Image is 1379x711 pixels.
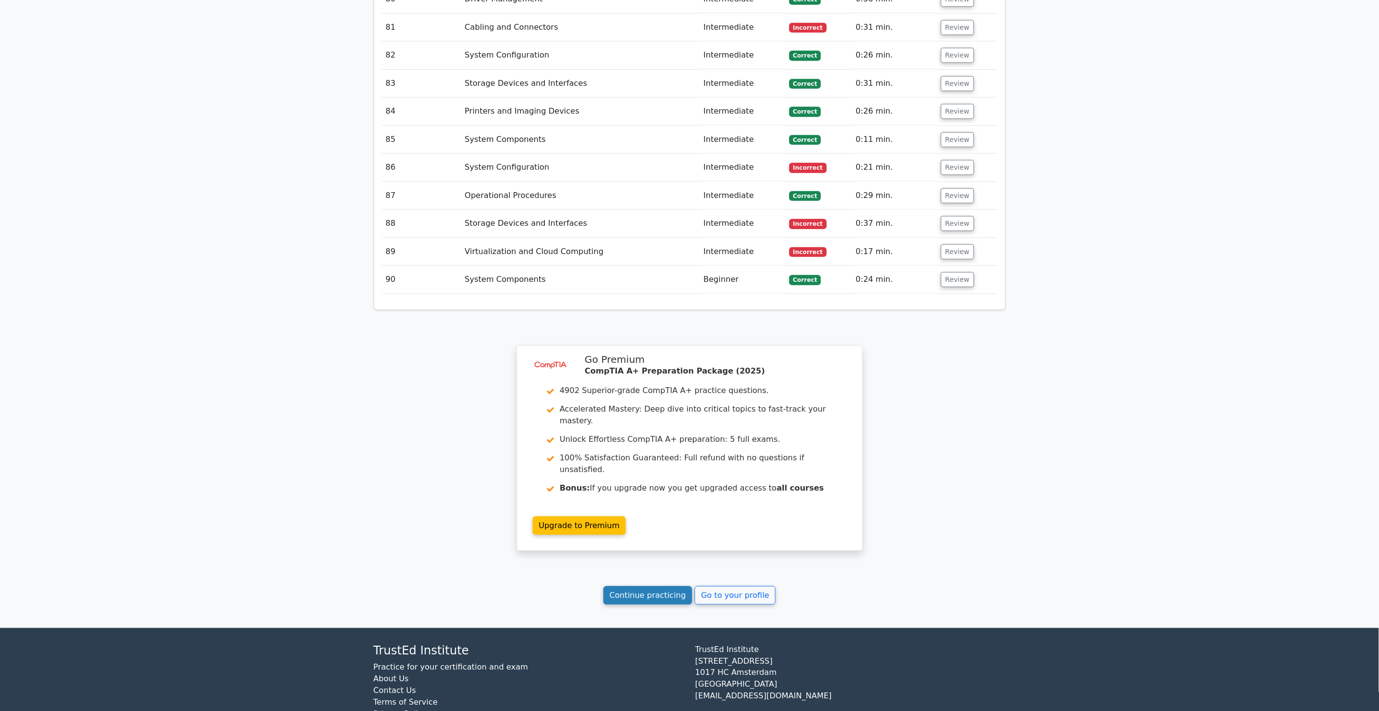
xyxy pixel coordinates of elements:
td: 0:37 min. [852,210,937,237]
td: Intermediate [699,70,785,98]
h4: TrustEd Institute [374,644,684,658]
a: About Us [374,674,409,684]
a: Contact Us [374,686,416,695]
td: System Configuration [461,41,700,69]
a: Continue practicing [603,586,693,605]
td: 87 [382,182,461,210]
td: 0:11 min. [852,126,937,154]
span: Correct [789,79,821,89]
td: Beginner [699,266,785,294]
span: Correct [789,275,821,285]
td: 82 [382,41,461,69]
button: Review [941,216,974,231]
td: 84 [382,98,461,125]
td: Storage Devices and Interfaces [461,210,700,237]
button: Review [941,272,974,287]
td: 0:31 min. [852,14,937,41]
span: Correct [789,51,821,60]
td: Intermediate [699,210,785,237]
td: Intermediate [699,126,785,154]
span: Incorrect [789,219,827,229]
span: Incorrect [789,23,827,33]
td: Intermediate [699,98,785,125]
span: Correct [789,107,821,117]
td: 90 [382,266,461,294]
td: System Components [461,266,700,294]
td: 0:31 min. [852,70,937,98]
span: Correct [789,135,821,145]
td: 0:29 min. [852,182,937,210]
td: Storage Devices and Interfaces [461,70,700,98]
td: Intermediate [699,154,785,181]
button: Review [941,76,974,91]
span: Incorrect [789,163,827,173]
td: System Configuration [461,154,700,181]
td: 86 [382,154,461,181]
td: Intermediate [699,14,785,41]
span: Correct [789,191,821,201]
td: Operational Procedures [461,182,700,210]
button: Review [941,104,974,119]
td: 0:21 min. [852,154,937,181]
a: Upgrade to Premium [533,516,626,535]
td: 0:26 min. [852,98,937,125]
button: Review [941,188,974,203]
span: Incorrect [789,247,827,257]
td: 81 [382,14,461,41]
td: 0:26 min. [852,41,937,69]
button: Review [941,48,974,63]
a: Go to your profile [695,586,776,605]
button: Review [941,20,974,35]
td: 85 [382,126,461,154]
td: Intermediate [699,238,785,266]
td: Intermediate [699,41,785,69]
button: Review [941,132,974,147]
td: 88 [382,210,461,237]
button: Review [941,160,974,175]
td: 0:17 min. [852,238,937,266]
td: Cabling and Connectors [461,14,700,41]
td: Virtualization and Cloud Computing [461,238,700,266]
td: Printers and Imaging Devices [461,98,700,125]
a: Terms of Service [374,698,438,707]
td: Intermediate [699,182,785,210]
td: System Components [461,126,700,154]
td: 89 [382,238,461,266]
a: Practice for your certification and exam [374,663,528,672]
td: 0:24 min. [852,266,937,294]
td: 83 [382,70,461,98]
button: Review [941,244,974,259]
